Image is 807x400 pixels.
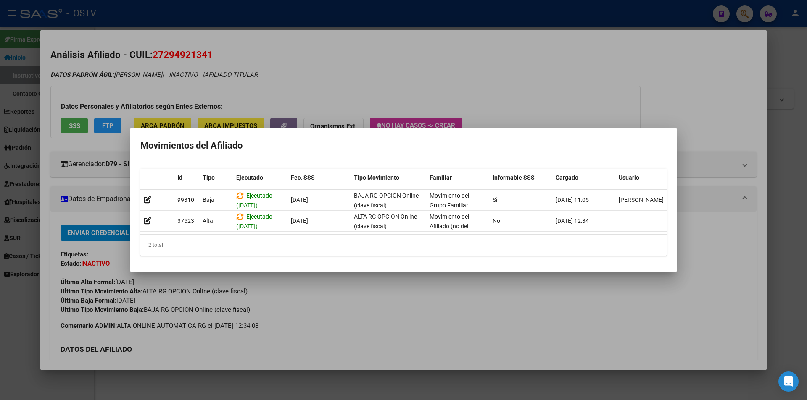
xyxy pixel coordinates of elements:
[140,138,667,154] h2: Movimientos del Afiliado
[778,371,799,392] div: Open Intercom Messenger
[615,169,678,187] datatable-header-cell: Usuario
[177,174,182,181] span: Id
[430,174,452,181] span: Familiar
[493,196,497,203] span: Si
[354,192,419,209] span: BAJA RG OPCION Online (clave fiscal)
[556,217,589,224] span: [DATE] 12:34
[354,174,399,181] span: Tipo Movimiento
[287,169,351,187] datatable-header-cell: Fec. SSS
[199,169,233,187] datatable-header-cell: Tipo
[493,174,535,181] span: Informable SSS
[236,192,272,209] span: Ejecutado ([DATE])
[552,169,615,187] datatable-header-cell: Cargado
[174,169,199,187] datatable-header-cell: Id
[430,192,469,209] span: Movimiento del Grupo Familiar
[619,174,639,181] span: Usuario
[236,213,272,230] span: Ejecutado ([DATE])
[489,169,552,187] datatable-header-cell: Informable SSS
[351,169,426,187] datatable-header-cell: Tipo Movimiento
[354,213,417,230] span: ALTA RG OPCION Online (clave fiscal)
[203,174,215,181] span: Tipo
[493,217,500,224] span: No
[177,196,194,203] span: 99310
[556,174,578,181] span: Cargado
[291,217,308,224] span: [DATE]
[140,235,667,256] div: 2 total
[236,174,263,181] span: Ejecutado
[203,196,214,203] span: Baja
[430,213,469,239] span: Movimiento del Afiliado (no del grupo)
[619,196,664,203] span: [PERSON_NAME]
[177,217,194,224] span: 37523
[203,217,213,224] span: Alta
[556,196,589,203] span: [DATE] 11:05
[291,196,308,203] span: [DATE]
[426,169,489,187] datatable-header-cell: Familiar
[233,169,287,187] datatable-header-cell: Ejecutado
[291,174,315,181] span: Fec. SSS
